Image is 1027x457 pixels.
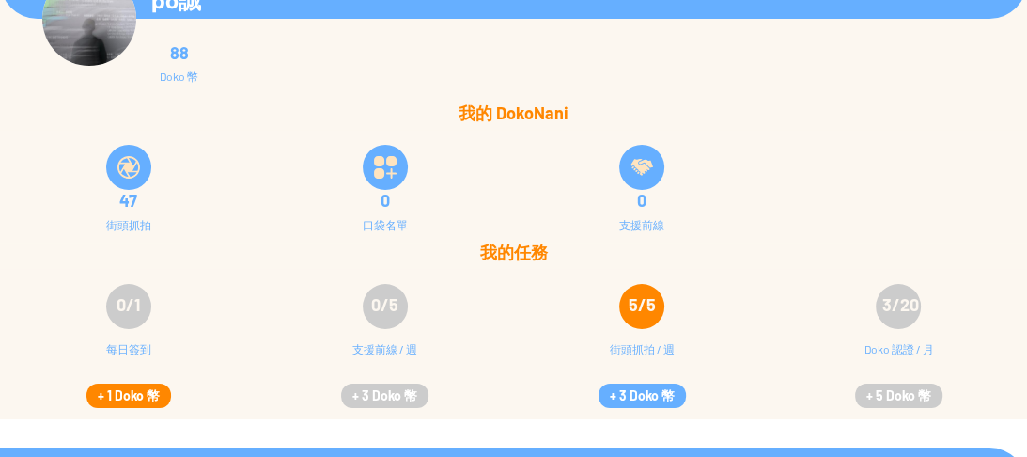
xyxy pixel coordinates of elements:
[106,340,151,378] div: 每日簽到
[525,191,759,210] div: 0
[160,43,198,62] div: 88
[371,294,398,315] span: 0/5
[160,70,198,83] div: Doko 幣
[117,156,140,179] img: snapShot.svg
[11,191,245,210] div: 47
[629,294,656,315] span: 5/5
[599,384,686,408] button: + 3 Doko 幣
[374,156,397,179] img: bucketListIcon.svg
[619,218,664,231] div: 支援前線
[855,384,942,408] button: + 5 Doko 幣
[881,294,918,315] span: 3/20
[106,218,151,231] div: 街頭抓拍
[352,340,417,378] div: 支援前線 / 週
[86,384,171,408] button: + 1 Doko 幣
[610,340,675,378] div: 街頭抓拍 / 週
[268,191,502,210] div: 0
[341,384,428,408] button: + 3 Doko 幣
[117,294,140,315] span: 0/1
[864,340,933,378] div: Doko 認證 / 月
[363,218,408,231] div: 口袋名單
[630,156,653,179] img: frontLineSupply.svg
